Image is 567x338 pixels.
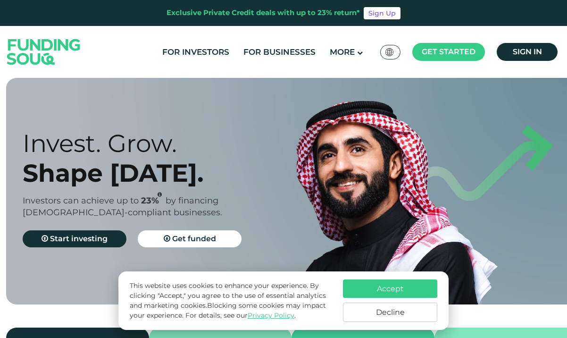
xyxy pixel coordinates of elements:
[385,48,394,56] img: SA Flag
[141,195,166,206] span: 23%
[50,234,108,243] span: Start investing
[23,195,139,206] span: Investors can achieve up to
[167,8,360,18] div: Exclusive Private Credit deals with up to 23% return*
[130,281,334,321] p: This website uses cookies to enhance your experience. By clicking "Accept," you agree to the use ...
[185,311,296,320] span: For details, see our .
[330,47,355,57] span: More
[343,303,437,322] button: Decline
[23,158,308,188] div: Shape [DATE].
[130,301,326,320] span: Blocking some cookies may impact your experience.
[23,128,308,158] div: Invest. Grow.
[23,230,126,247] a: Start investing
[158,192,162,197] i: 23% IRR (expected) ~ 15% Net yield (expected)
[138,230,242,247] a: Get funded
[343,279,437,298] button: Accept
[23,195,222,218] span: by financing [DEMOGRAPHIC_DATA]-compliant businesses.
[160,44,232,60] a: For Investors
[248,311,294,320] a: Privacy Policy
[364,7,400,19] a: Sign Up
[422,47,475,56] span: Get started
[497,43,558,61] a: Sign in
[241,44,318,60] a: For Businesses
[513,47,542,56] span: Sign in
[172,234,216,243] span: Get funded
